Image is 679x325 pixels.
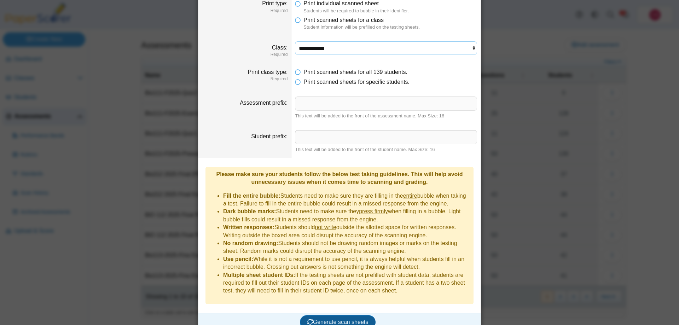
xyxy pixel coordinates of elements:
[223,240,278,246] b: No random drawing:
[272,45,288,51] label: Class
[303,79,410,85] span: Print scanned sheets for specific students.
[303,24,477,30] dfn: Student information will be prefilled on the testing sheets.
[251,133,288,139] label: Student prefix
[223,208,470,224] li: Students need to make sure they when filling in a bubble. Light bubble fills could result in a mi...
[202,52,288,58] dfn: Required
[223,224,470,239] li: Students should outside the allotted space for written responses. Writing outside the boxed area ...
[223,256,253,262] b: Use pencil:
[248,69,288,75] label: Print class type
[223,255,470,271] li: While it is not a requirement to use pencil, it is always helpful when students fill in an incorr...
[223,272,295,278] b: Multiple sheet student IDs:
[303,8,477,14] dfn: Students will be required to bubble in their identifier.
[307,319,368,325] span: Generate scan sheets
[262,0,288,6] label: Print type
[303,0,379,6] span: Print individual scanned sheet
[223,224,274,230] b: Written responses:
[223,271,470,295] li: If the testing sheets are not prefilled with student data, students are required to fill out thei...
[359,208,388,214] u: press firmly
[223,208,276,214] b: Dark bubble marks:
[240,100,288,106] label: Assessment prefix
[223,239,470,255] li: Students should not be drawing random images or marks on the testing sheet. Random marks could di...
[202,76,288,82] dfn: Required
[315,224,336,230] u: not write
[223,192,470,208] li: Students need to make sure they are filling in the bubble when taking a test. Failure to fill in ...
[403,193,417,199] u: entire
[295,113,477,119] div: This text will be added to the front of the assessment name. Max Size: 16
[223,193,280,199] b: Fill the entire bubble:
[303,17,384,23] span: Print scanned sheets for a class
[202,8,288,14] dfn: Required
[303,69,407,75] span: Print scanned sheets for all 139 students.
[216,171,463,185] b: Please make sure your students follow the below test taking guidelines. This will help avoid unne...
[295,146,477,153] div: This text will be added to the front of the student name. Max Size: 16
